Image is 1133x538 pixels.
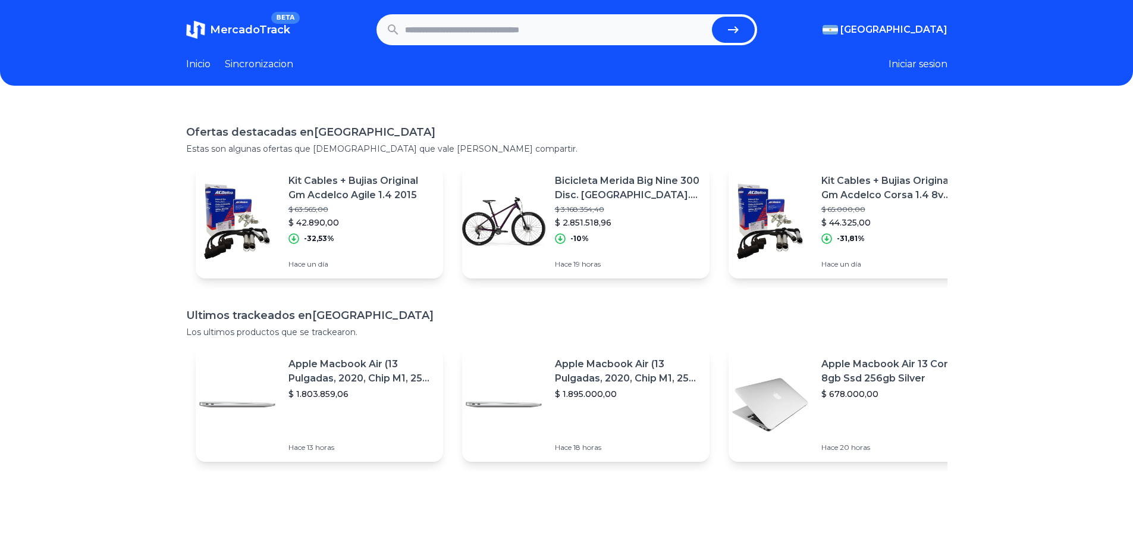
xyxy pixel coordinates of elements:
p: Hace 20 horas [821,443,966,452]
p: Hace un día [821,259,966,269]
p: Apple Macbook Air (13 Pulgadas, 2020, Chip M1, 256 Gb De Ssd, 8 Gb De Ram) - Plata [288,357,434,386]
img: Featured image [196,180,279,263]
p: Hace 13 horas [288,443,434,452]
p: Hace 18 horas [555,443,700,452]
a: Inicio [186,57,211,71]
p: $ 2.851.518,96 [555,217,700,229]
a: Featured imageApple Macbook Air (13 Pulgadas, 2020, Chip M1, 256 Gb De Ssd, 8 Gb De Ram) - Plata$... [196,348,443,462]
p: Los ultimos productos que se trackearon. [186,326,947,338]
p: Kit Cables + Bujias Original Gm Acdelco Agile 1.4 2015 [288,174,434,202]
button: Iniciar sesion [889,57,947,71]
p: $ 1.803.859,06 [288,388,434,400]
p: Bicicleta Merida Big Nine 300 Disc. [GEOGRAPHIC_DATA]. 20v Dark Purple [555,174,700,202]
p: -32,53% [304,234,334,243]
a: Featured imageKit Cables + Bujias Original Gm Acdelco Corsa 1.4 8v 2009$ 65.000,00$ 44.325,00-31,... [729,164,976,279]
a: Featured imageBicicleta Merida Big Nine 300 Disc. [GEOGRAPHIC_DATA]. 20v Dark Purple$ 3.168.354,4... [462,164,710,279]
span: [GEOGRAPHIC_DATA] [840,23,947,37]
p: Estas son algunas ofertas que [DEMOGRAPHIC_DATA] que vale [PERSON_NAME] compartir. [186,143,947,155]
p: Apple Macbook Air 13 Core I5 8gb Ssd 256gb Silver [821,357,966,386]
p: Hace un día [288,259,434,269]
a: Featured imageKit Cables + Bujias Original Gm Acdelco Agile 1.4 2015$ 63.565,00$ 42.890,00-32,53%... [196,164,443,279]
p: $ 42.890,00 [288,217,434,229]
img: Featured image [729,180,812,263]
a: Sincronizacion [225,57,293,71]
p: -10% [570,234,589,243]
p: $ 3.168.354,40 [555,205,700,214]
p: Hace 19 horas [555,259,700,269]
img: Featured image [462,363,545,446]
p: Kit Cables + Bujias Original Gm Acdelco Corsa 1.4 8v 2009 [821,174,966,202]
h1: Ultimos trackeados en [GEOGRAPHIC_DATA] [186,307,947,324]
img: MercadoTrack [186,20,205,39]
p: $ 65.000,00 [821,205,966,214]
h1: Ofertas destacadas en [GEOGRAPHIC_DATA] [186,124,947,140]
img: Featured image [462,180,545,263]
img: Featured image [196,363,279,446]
img: Argentina [823,25,838,35]
img: Featured image [729,363,812,446]
p: $ 63.565,00 [288,205,434,214]
button: [GEOGRAPHIC_DATA] [823,23,947,37]
p: $ 44.325,00 [821,217,966,229]
p: $ 1.895.000,00 [555,388,700,400]
p: -31,81% [837,234,865,243]
span: MercadoTrack [210,23,290,36]
a: MercadoTrackBETA [186,20,290,39]
a: Featured imageApple Macbook Air 13 Core I5 8gb Ssd 256gb Silver$ 678.000,00Hace 20 horas [729,348,976,462]
p: Apple Macbook Air (13 Pulgadas, 2020, Chip M1, 256 Gb De Ssd, 8 Gb De Ram) - Plata [555,357,700,386]
span: BETA [271,12,299,24]
p: $ 678.000,00 [821,388,966,400]
a: Featured imageApple Macbook Air (13 Pulgadas, 2020, Chip M1, 256 Gb De Ssd, 8 Gb De Ram) - Plata$... [462,348,710,462]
